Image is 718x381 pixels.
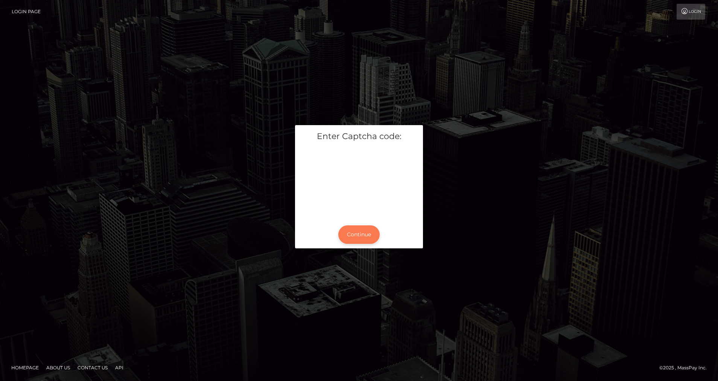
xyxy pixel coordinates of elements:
a: API [112,362,126,373]
div: © 2025 , MassPay Inc. [659,364,712,372]
a: Login Page [12,4,41,20]
a: About Us [43,362,73,373]
iframe: mtcaptcha [301,148,417,215]
a: Login [677,4,705,20]
a: Contact Us [75,362,111,373]
a: Homepage [8,362,42,373]
button: Continue [338,225,380,244]
h5: Enter Captcha code: [301,131,417,142]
